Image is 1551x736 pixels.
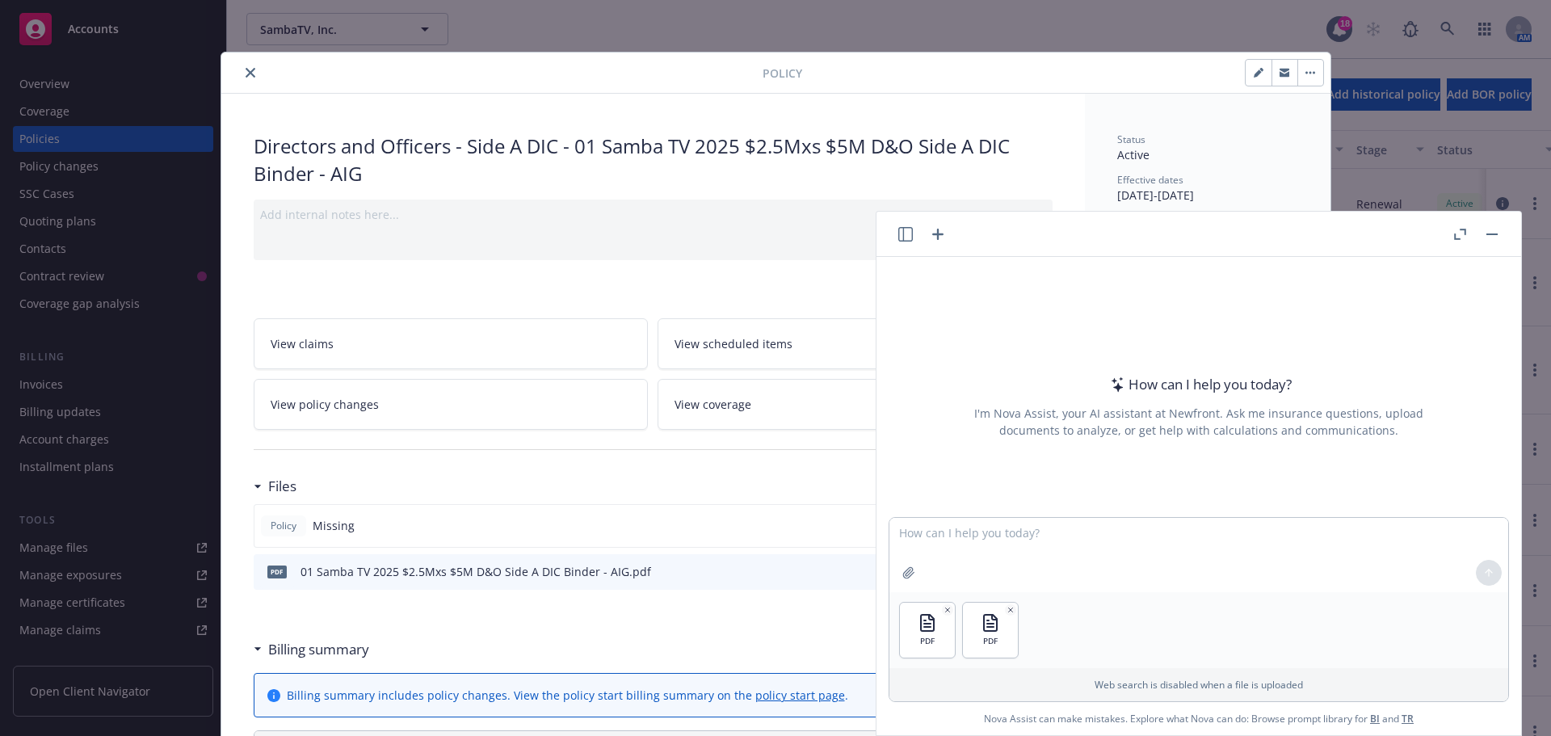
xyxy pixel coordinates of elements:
div: 01 Samba TV 2025 $2.5Mxs $5M D&O Side A DIC Binder - AIG.pdf [301,563,651,580]
span: PDF [920,636,935,646]
span: PDF [983,636,998,646]
span: View claims [271,335,334,352]
div: Files [254,476,296,497]
div: Add internal notes here... [260,206,1046,223]
a: TR [1402,712,1414,725]
div: Billing summary includes policy changes. View the policy start billing summary on the . [287,687,848,704]
a: View scheduled items [658,318,1053,369]
div: Billing summary [254,639,369,660]
button: close [241,63,260,82]
h3: Files [268,476,296,497]
span: Effective dates [1117,173,1183,187]
h3: Billing summary [268,639,369,660]
span: View scheduled items [675,335,792,352]
button: PDF [963,603,1018,658]
span: Missing [313,517,355,534]
p: Web search is disabled when a file is uploaded [899,678,1498,692]
a: View claims [254,318,649,369]
span: Status [1117,132,1145,146]
div: [DATE] - [DATE] [1117,173,1298,204]
div: I'm Nova Assist, your AI assistant at Newfront. Ask me insurance questions, upload documents to a... [972,405,1426,439]
div: How can I help you today? [1106,374,1292,395]
a: View coverage [658,379,1053,430]
span: pdf [267,566,287,578]
span: View policy changes [271,396,379,413]
a: BI [1370,712,1380,725]
span: Policy [267,519,300,533]
div: Directors and Officers - Side A DIC - 01 Samba TV 2025 $2.5Mxs $5M D&O Side A DIC Binder - AIG [254,132,1053,187]
span: Active [1117,147,1150,162]
a: View policy changes [254,379,649,430]
span: Nova Assist can make mistakes. Explore what Nova can do: Browse prompt library for and [883,702,1515,735]
button: PDF [900,603,955,658]
a: policy start page [755,688,845,703]
span: Policy [763,65,802,82]
span: View coverage [675,396,751,413]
